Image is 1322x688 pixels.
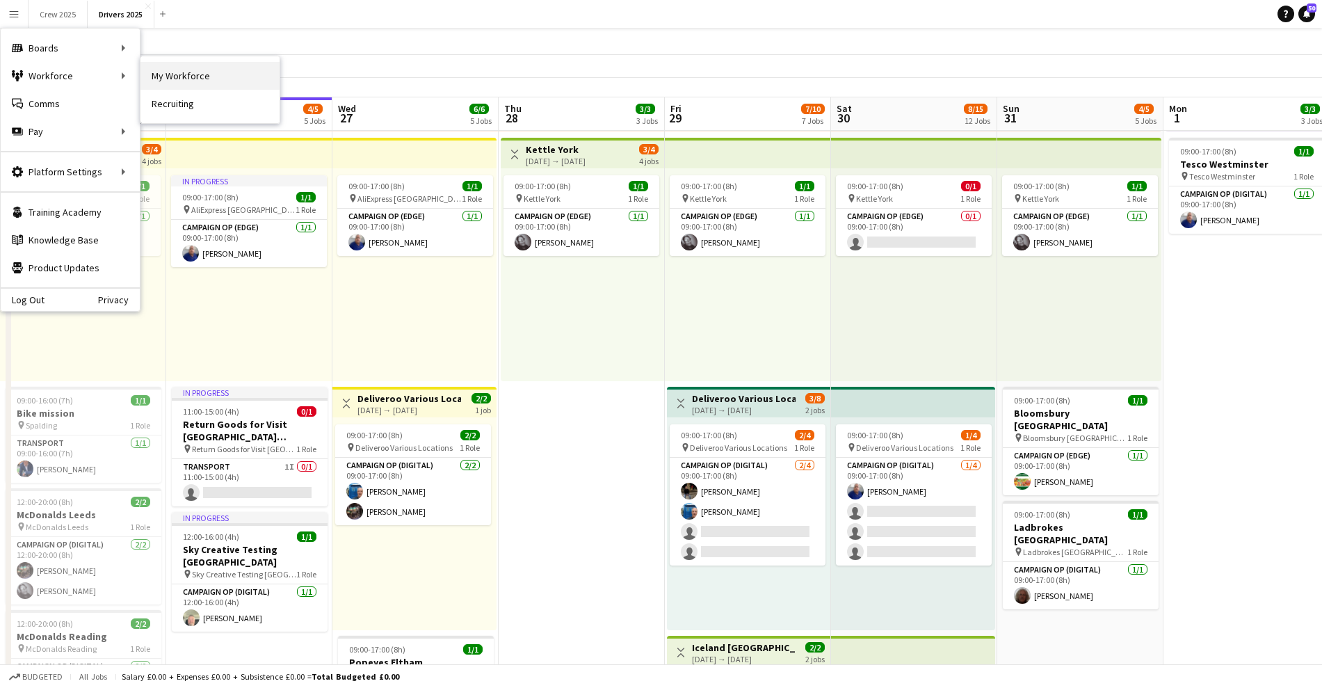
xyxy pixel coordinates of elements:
span: 09:00-17:00 (8h) [847,430,903,440]
div: In progress [172,387,328,398]
span: 1 Role [130,522,150,532]
app-job-card: 09:00-17:00 (8h)1/1 Kettle York1 RoleCampaign Op (Edge)1/109:00-17:00 (8h)[PERSON_NAME] [670,175,825,256]
span: Deliveroo Various Locations [856,442,953,453]
app-job-card: 09:00-17:00 (8h)2/4 Deliveroo Various Locations1 RoleCampaign Op (Digital)2/409:00-17:00 (8h)[PER... [670,424,825,566]
a: Product Updates [1,254,140,282]
span: Sun [1003,102,1019,115]
app-job-card: 09:00-17:00 (8h)1/1Bloomsbury [GEOGRAPHIC_DATA] Bloomsbury [GEOGRAPHIC_DATA]1 RoleCampaign Op (Ed... [1003,387,1159,495]
span: 7/10 [801,104,825,114]
span: 09:00-17:00 (8h) [1180,146,1236,157]
app-job-card: 09:00-17:00 (8h)1/1 Kettle York1 RoleCampaign Op (Edge)1/109:00-17:00 (8h)[PERSON_NAME] [1002,175,1158,256]
button: Budgeted [7,669,65,685]
span: Kettle York [524,193,561,204]
app-job-card: 09:00-17:00 (8h)1/1 AliExpress [GEOGRAPHIC_DATA]1 RoleCampaign Op (Edge)1/109:00-17:00 (8h)[PERSO... [337,175,493,256]
span: 1/1 [1294,146,1314,157]
span: 09:00-17:00 (8h) [1014,509,1070,520]
span: 12:00-16:00 (4h) [183,531,239,542]
h3: McDonalds Reading [6,630,161,643]
app-card-role: Campaign Op (Digital)1/112:00-16:00 (4h)[PERSON_NAME] [172,584,328,632]
span: Sat [837,102,852,115]
div: In progress11:00-15:00 (4h)0/1Return Goods for Visit [GEOGRAPHIC_DATA] [GEOGRAPHIC_DATA] Return G... [172,387,328,506]
span: 09:00-17:00 (8h) [681,430,737,440]
span: 09:00-17:00 (8h) [182,192,239,202]
app-job-card: In progress09:00-17:00 (8h)1/1 AliExpress [GEOGRAPHIC_DATA]1 RoleCampaign Op (Edge)1/109:00-17:00... [171,175,327,267]
span: 1 Role [296,205,316,215]
span: 1/1 [297,531,316,542]
h3: Deliveroo Various Locations [357,392,461,405]
span: Return Goods for Visit [GEOGRAPHIC_DATA] [GEOGRAPHIC_DATA] [192,444,296,454]
a: Training Academy [1,198,140,226]
div: In progress [172,512,328,523]
span: AliExpress [GEOGRAPHIC_DATA] [191,205,296,215]
span: Ladbrokes [GEOGRAPHIC_DATA] [1023,547,1127,557]
div: Workforce [1,62,140,90]
span: 2/2 [460,430,480,440]
span: 0/1 [961,181,981,191]
span: 1 Role [296,444,316,454]
span: 3/3 [636,104,655,114]
h3: McDonalds Leeds [6,509,161,521]
span: 09:00-17:00 (8h) [1014,395,1070,406]
div: 12:00-20:00 (8h)2/2McDonalds Leeds McDonalds Leeds1 RoleCampaign Op (Digital)2/212:00-20:00 (8h)[... [6,488,161,605]
app-card-role: Transport1/109:00-16:00 (7h)[PERSON_NAME] [6,435,161,483]
span: 2/2 [805,642,825,653]
span: 50 [1307,3,1316,13]
app-card-role: Campaign Op (Digital)1/109:00-17:00 (8h)[PERSON_NAME] [1003,562,1159,609]
div: 2 jobs [805,403,825,415]
span: 09:00-17:00 (8h) [681,181,737,191]
span: 09:00-17:00 (8h) [1013,181,1070,191]
app-card-role: Campaign Op (Edge)1/109:00-17:00 (8h)[PERSON_NAME] [1003,448,1159,495]
span: 2/2 [131,618,150,629]
span: 1 Role [296,569,316,579]
span: 3/4 [639,144,659,154]
span: Fri [670,102,682,115]
span: 1/1 [1128,509,1147,520]
div: Platform Settings [1,158,140,186]
span: 1 Role [794,442,814,453]
span: Sky Creative Testing [GEOGRAPHIC_DATA] [192,569,296,579]
a: Knowledge Base [1,226,140,254]
span: AliExpress [GEOGRAPHIC_DATA] [357,193,462,204]
span: 09:00-17:00 (8h) [847,181,903,191]
span: 1 Role [960,442,981,453]
span: 28 [502,110,522,126]
span: Bloomsbury [GEOGRAPHIC_DATA] [1023,433,1127,443]
h3: Return Goods for Visit [GEOGRAPHIC_DATA] [GEOGRAPHIC_DATA] [172,418,328,443]
span: 1/4 [961,430,981,440]
span: 1 Role [1127,193,1147,204]
span: 1/1 [463,644,483,655]
div: 09:00-17:00 (8h)1/1 Kettle York1 RoleCampaign Op (Edge)1/109:00-17:00 (8h)[PERSON_NAME] [503,175,659,256]
span: Deliveroo Various Locations [355,442,453,453]
app-card-role: Campaign Op (Edge)1/109:00-17:00 (8h)[PERSON_NAME] [171,220,327,267]
a: My Workforce [140,62,280,90]
span: 1/1 [462,181,482,191]
div: In progress12:00-16:00 (4h)1/1Sky Creative Testing [GEOGRAPHIC_DATA] Sky Creative Testing [GEOGRA... [172,512,328,632]
span: 1/1 [1127,181,1147,191]
div: In progress [171,175,327,186]
span: Spalding [26,420,57,431]
span: Kettle York [690,193,727,204]
span: 09:00-17:00 (8h) [346,430,403,440]
h3: Sky Creative Testing [GEOGRAPHIC_DATA] [172,543,328,568]
div: 12 Jobs [965,115,990,126]
div: [DATE] → [DATE] [357,405,461,415]
span: 4/5 [1134,104,1154,114]
span: 09:00-16:00 (7h) [17,395,73,406]
span: 27 [336,110,356,126]
span: 1 [1167,110,1187,126]
div: 09:00-17:00 (8h)0/1 Kettle York1 RoleCampaign Op (Edge)0/109:00-17:00 (8h) [836,175,992,256]
span: Deliveroo Various Locations [690,442,787,453]
h3: Ladbrokes [GEOGRAPHIC_DATA] [1003,521,1159,546]
div: 09:00-17:00 (8h)1/4 Deliveroo Various Locations1 RoleCampaign Op (Digital)1/409:00-17:00 (8h)[PER... [836,424,992,566]
span: 2/2 [131,497,150,507]
app-card-role: Campaign Op (Digital)2/212:00-20:00 (8h)[PERSON_NAME][PERSON_NAME] [6,537,161,605]
span: 4/5 [303,104,323,114]
span: 8/15 [964,104,988,114]
button: Drivers 2025 [88,1,154,28]
app-job-card: 09:00-17:00 (8h)2/2 Deliveroo Various Locations1 RoleCampaign Op (Digital)2/209:00-17:00 (8h)[PER... [335,424,491,525]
